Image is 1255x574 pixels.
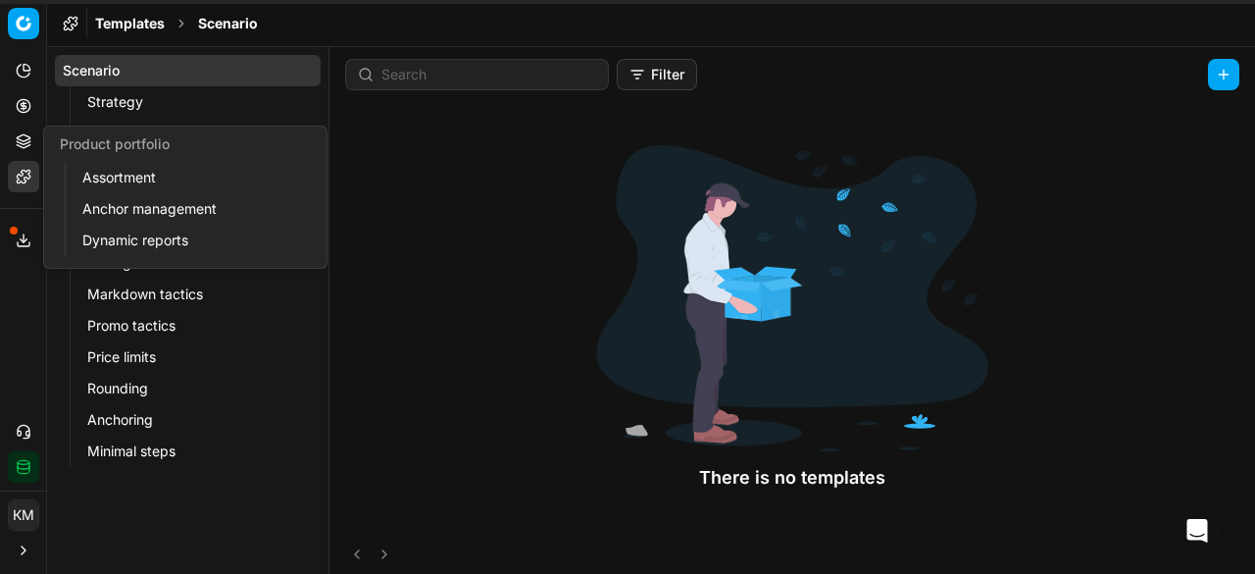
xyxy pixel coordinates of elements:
a: Anchoring [79,406,297,434]
a: Constraints [79,120,297,147]
a: Scenario [55,55,321,86]
div: Open Intercom Messenger [1174,507,1221,554]
nav: pagination [345,543,396,566]
a: Markdown tactics [79,281,297,308]
span: Scenario [198,14,258,33]
nav: breadcrumb [95,14,258,33]
a: Minimal steps [79,438,297,465]
span: Templates [95,14,165,33]
a: Assortment [75,164,303,191]
button: Go to next page [373,543,396,566]
a: Anchor management [75,195,303,223]
div: There is no templates [596,464,988,492]
a: Strategy [79,88,297,116]
button: КM [8,499,39,531]
a: Dynamic reports [75,227,303,254]
span: КM [9,500,38,530]
input: Search [381,65,596,84]
a: Price limits [79,343,297,371]
a: Rounding [79,375,297,402]
span: Product portfolio [60,135,170,152]
button: Go to previous page [345,543,369,566]
a: Promo tactics [79,312,297,339]
button: Filter [617,59,697,90]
